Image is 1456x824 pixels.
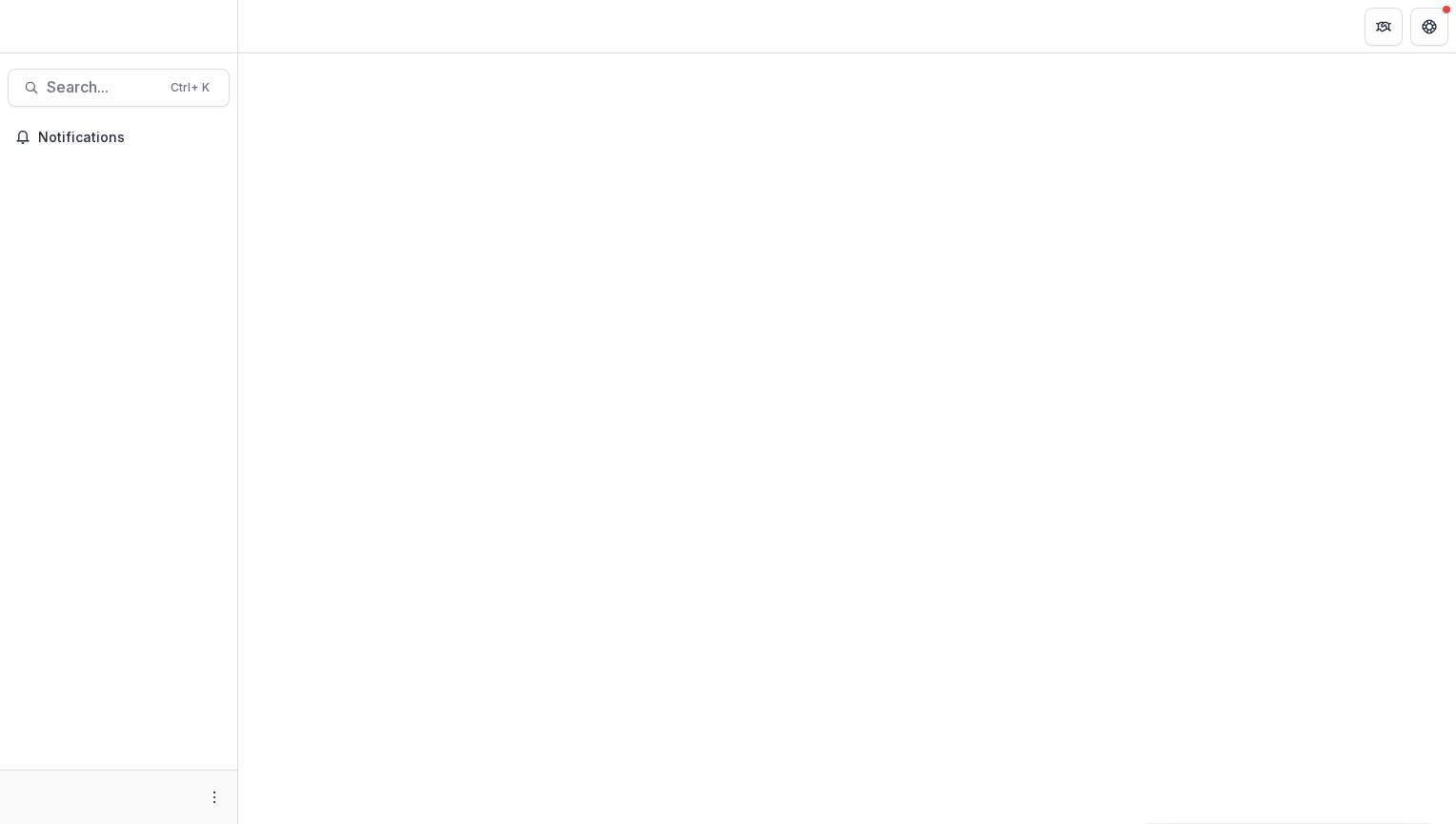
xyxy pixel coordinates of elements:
button: Search... [8,69,230,107]
button: More [203,786,226,809]
button: Notifications [8,122,230,153]
nav: breadcrumb [246,12,327,40]
span: Notifications [38,130,222,146]
span: Search... [47,78,159,96]
div: Ctrl + K [167,77,213,98]
button: Partners [1365,8,1403,46]
button: Get Help [1410,8,1448,46]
